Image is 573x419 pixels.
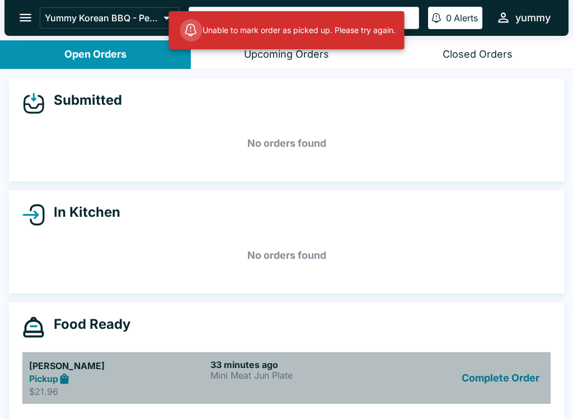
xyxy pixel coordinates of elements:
button: Yummy Korean BBQ - Pearlridge [40,7,180,29]
h4: In Kitchen [45,204,120,221]
p: 0 [446,12,452,24]
p: Alerts [454,12,478,24]
p: $21.96 [29,386,206,397]
p: Mini Meat Jun Plate [210,370,387,380]
div: yummy [515,11,551,25]
a: [PERSON_NAME]Pickup$21.9633 minutes agoMini Meat Jun PlateComplete Order [22,352,551,404]
div: Upcoming Orders [244,48,329,61]
h5: [PERSON_NAME] [29,359,206,373]
div: Open Orders [64,48,126,61]
button: Complete Order [457,359,544,398]
h6: 33 minutes ago [210,359,387,370]
strong: Pickup [29,373,58,384]
p: Yummy Korean BBQ - Pearlridge [45,12,159,24]
div: Closed Orders [443,48,513,61]
h5: No orders found [22,123,551,164]
button: yummy [491,6,555,30]
h5: No orders found [22,235,551,276]
h4: Food Ready [45,316,130,333]
button: open drawer [11,3,40,32]
div: Unable to mark order as picked up. Please try again. [180,15,396,46]
h4: Submitted [45,92,122,109]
